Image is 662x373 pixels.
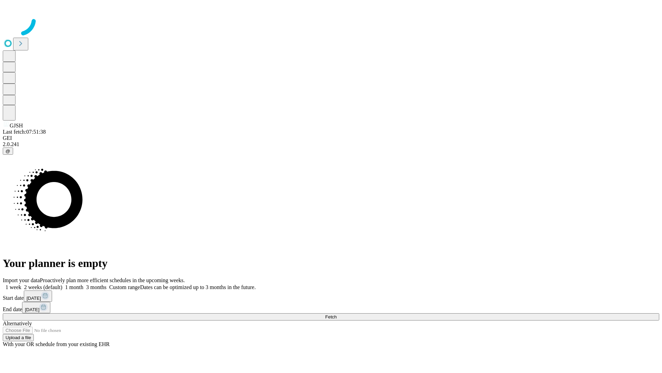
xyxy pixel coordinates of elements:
[3,321,32,326] span: Alternatively
[24,290,52,302] button: [DATE]
[10,123,23,128] span: GJSH
[40,277,185,283] span: Proactively plan more efficient schedules in the upcoming weeks.
[3,135,659,141] div: GEI
[27,296,41,301] span: [DATE]
[3,302,659,313] div: End date
[86,284,107,290] span: 3 months
[65,284,83,290] span: 1 month
[3,141,659,147] div: 2.0.241
[3,277,40,283] span: Import your data
[3,147,13,155] button: @
[6,284,21,290] span: 1 week
[3,313,659,321] button: Fetch
[3,257,659,270] h1: Your planner is empty
[109,284,140,290] span: Custom range
[3,129,46,135] span: Last fetch: 07:51:38
[6,149,10,154] span: @
[3,290,659,302] div: Start date
[325,314,337,319] span: Fetch
[3,341,110,347] span: With your OR schedule from your existing EHR
[3,334,34,341] button: Upload a file
[24,284,62,290] span: 2 weeks (default)
[22,302,50,313] button: [DATE]
[140,284,255,290] span: Dates can be optimized up to 3 months in the future.
[25,307,39,312] span: [DATE]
